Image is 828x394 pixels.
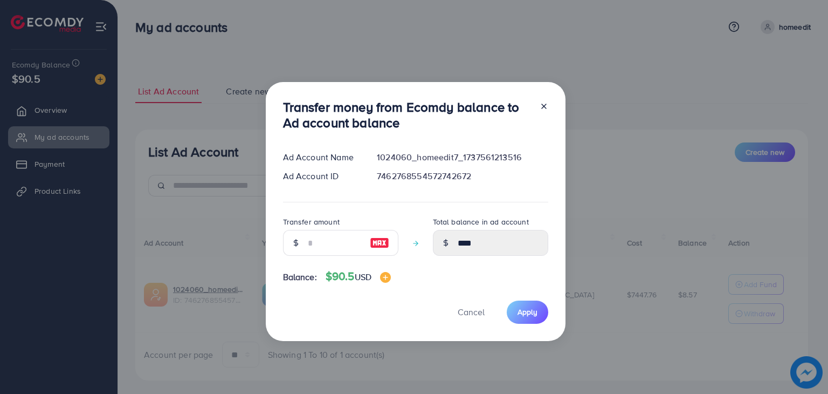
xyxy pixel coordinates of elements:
h3: Transfer money from Ecomdy balance to Ad account balance [283,99,531,131]
img: image [380,272,391,283]
span: Cancel [458,306,485,318]
img: image [370,236,389,249]
button: Apply [507,301,548,324]
label: Total balance in ad account [433,216,529,227]
span: Apply [517,307,537,317]
span: Balance: [283,271,317,283]
div: 1024060_homeedit7_1737561213516 [368,151,556,164]
div: Ad Account Name [274,151,369,164]
div: Ad Account ID [274,170,369,182]
h4: $90.5 [326,270,391,283]
span: USD [355,271,371,283]
div: 7462768554572742672 [368,170,556,182]
button: Cancel [444,301,498,324]
label: Transfer amount [283,216,340,227]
